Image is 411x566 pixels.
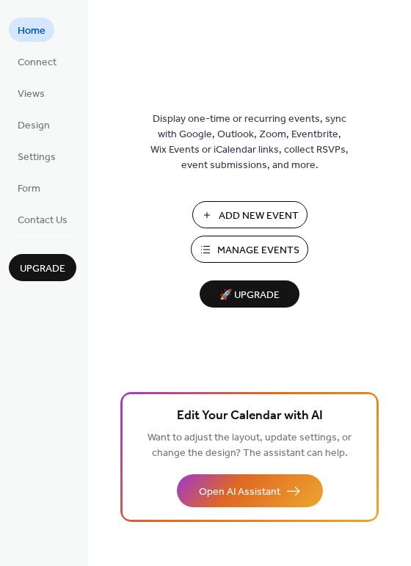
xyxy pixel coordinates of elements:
a: Design [9,112,59,137]
span: Edit Your Calendar with AI [177,406,323,427]
button: Upgrade [9,254,76,281]
span: Home [18,23,46,39]
span: Manage Events [217,243,299,258]
span: Connect [18,55,57,70]
a: Connect [9,49,65,73]
span: Upgrade [20,261,65,277]
button: Manage Events [191,236,308,263]
a: Contact Us [9,207,76,231]
span: Form [18,181,40,197]
a: Home [9,18,54,42]
button: Add New Event [192,201,308,228]
span: Settings [18,150,56,165]
span: Want to adjust the layout, update settings, or change the design? The assistant can help. [148,428,352,463]
a: Settings [9,144,65,168]
a: Views [9,81,54,105]
span: Display one-time or recurring events, sync with Google, Outlook, Zoom, Eventbrite, Wix Events or ... [150,112,349,173]
span: Contact Us [18,213,68,228]
span: Views [18,87,45,102]
span: 🚀 Upgrade [208,286,291,305]
span: Add New Event [219,208,299,224]
a: Form [9,175,49,200]
button: Open AI Assistant [177,474,323,507]
span: Open AI Assistant [199,485,280,500]
button: 🚀 Upgrade [200,280,299,308]
span: Design [18,118,50,134]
